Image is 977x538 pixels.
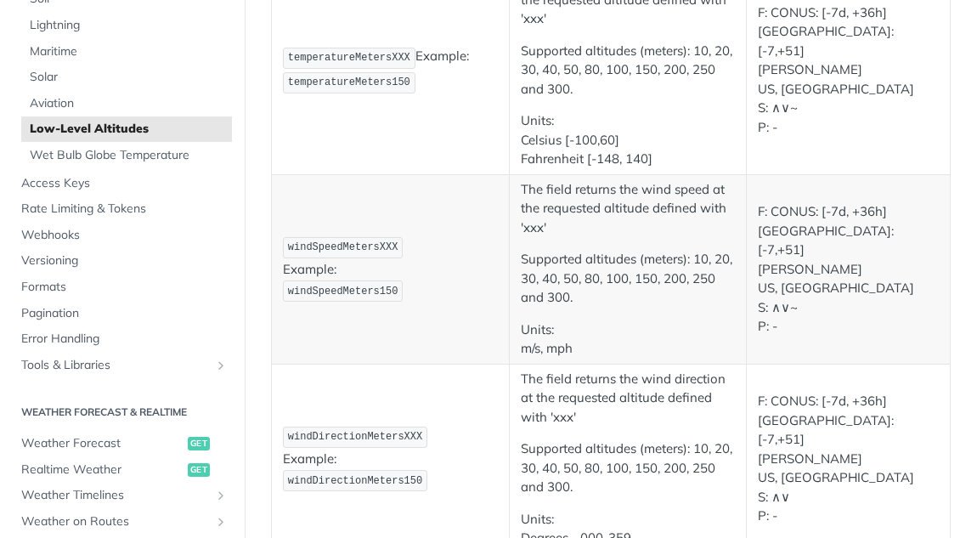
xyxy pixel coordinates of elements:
a: Solar [21,65,232,90]
p: Units: m/s, mph [521,320,736,359]
span: Pagination [21,305,228,322]
button: Show subpages for Weather Timelines [214,489,228,502]
p: Supported altitudes (meters): 10, 20, 30, 40, 50, 80, 100, 150, 200, 250 and 300. [521,439,736,497]
a: Weather Forecastget [13,431,232,456]
span: windSpeedMetersXXX [288,241,398,253]
span: Weather Timelines [21,487,210,504]
span: Rate Limiting & Tokens [21,201,228,218]
p: Example: [283,425,498,493]
span: windDirectionMetersXXX [288,431,422,443]
span: Wet Bulb Globe Temperature [30,147,228,164]
a: Rate Limiting & Tokens [13,196,232,222]
p: Supported altitudes (meters): 10, 20, 30, 40, 50, 80, 100, 150, 200, 250 and 300. [521,42,736,99]
span: Low-Level Altitudes [30,121,228,138]
p: F: CONUS: [-7d, +36h] [GEOGRAPHIC_DATA]: [-7,+51] [PERSON_NAME] US, [GEOGRAPHIC_DATA] S: ∧∨ P: - [758,392,939,526]
p: Units: Celsius [-100,60] Fahrenheit [-148, 140] [521,111,736,169]
a: Tools & LibrariesShow subpages for Tools & Libraries [13,353,232,378]
span: Lightning [30,17,228,34]
p: The field returns the wind speed at the requested altitude defined with 'xxx' [521,180,736,238]
a: Access Keys [13,171,232,196]
span: Weather Forecast [21,435,184,452]
p: F: CONUS: [-7d, +36h] [GEOGRAPHIC_DATA]: [-7,+51] [PERSON_NAME] US, [GEOGRAPHIC_DATA] S: ∧∨~ P: - [758,3,939,138]
span: Access Keys [21,175,228,192]
span: Webhooks [21,227,228,244]
span: Tools & Libraries [21,357,210,374]
a: Lightning [21,13,232,38]
span: Maritime [30,43,228,60]
p: Example: [283,235,498,303]
p: F: CONUS: [-7d, +36h] [GEOGRAPHIC_DATA]: [-7,+51] [PERSON_NAME] US, [GEOGRAPHIC_DATA] S: ∧∨~ P: - [758,202,939,337]
a: Wet Bulb Globe Temperature [21,143,232,168]
span: Aviation [30,95,228,112]
span: temperatureMeters150 [288,76,410,88]
a: Versioning [13,248,232,274]
button: Show subpages for Weather on Routes [214,515,228,529]
a: Pagination [13,301,232,326]
span: get [188,437,210,450]
a: Weather on RoutesShow subpages for Weather on Routes [13,509,232,535]
a: Webhooks [13,223,232,248]
p: Supported altitudes (meters): 10, 20, 30, 40, 50, 80, 100, 150, 200, 250 and 300. [521,250,736,308]
span: Weather on Routes [21,513,210,530]
span: temperatureMetersXXX [288,52,410,64]
h2: Weather Forecast & realtime [13,405,232,420]
a: Aviation [21,91,232,116]
a: Realtime Weatherget [13,457,232,483]
a: Maritime [21,39,232,65]
p: Example: [283,46,498,95]
a: Formats [13,275,232,300]
a: Error Handling [13,326,232,352]
span: Solar [30,69,228,86]
button: Show subpages for Tools & Libraries [214,359,228,372]
span: windSpeedMeters150 [288,286,398,297]
a: Low-Level Altitudes [21,116,232,142]
span: get [188,463,210,477]
p: The field returns the wind direction at the requested altitude defined with 'xxx' [521,370,736,428]
span: windDirectionMeters150 [288,475,422,487]
a: Weather TimelinesShow subpages for Weather Timelines [13,483,232,508]
span: Formats [21,279,228,296]
span: Error Handling [21,331,228,348]
span: Realtime Weather [21,462,184,479]
span: Versioning [21,252,228,269]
